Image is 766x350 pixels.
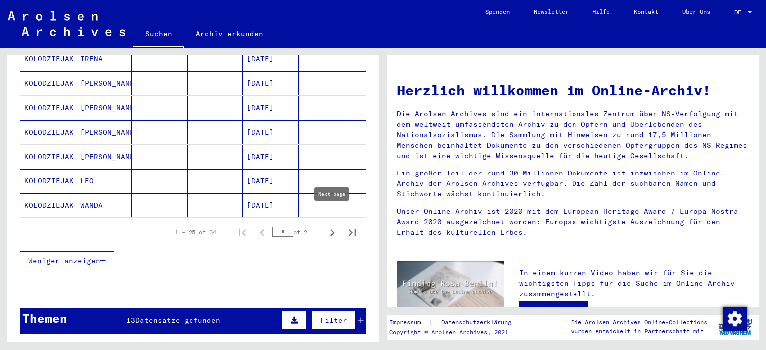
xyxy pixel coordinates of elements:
[76,145,132,169] mat-cell: [PERSON_NAME]
[519,268,749,299] p: In einem kurzen Video haben wir für Sie die wichtigsten Tipps für die Suche im Online-Archiv zusa...
[20,169,76,193] mat-cell: KOLODZIEJAK
[20,71,76,95] mat-cell: KOLODZIEJAK
[76,71,132,95] mat-cell: [PERSON_NAME]
[519,301,588,321] a: Video ansehen
[175,228,216,237] div: 1 – 25 of 34
[571,318,707,327] p: Die Arolsen Archives Online-Collections
[28,256,100,265] span: Weniger anzeigen
[243,120,299,144] mat-cell: [DATE]
[20,96,76,120] mat-cell: KOLODZIEJAK
[389,317,429,328] a: Impressum
[397,109,749,161] p: Die Arolsen Archives sind ein internationales Zentrum über NS-Verfolgung mit dem weltweit umfasse...
[723,307,747,331] img: Zustimmung ändern
[76,96,132,120] mat-cell: [PERSON_NAME]
[243,169,299,193] mat-cell: [DATE]
[322,222,342,242] button: Next page
[272,227,322,237] div: of 2
[252,222,272,242] button: Previous page
[20,47,76,71] mat-cell: KOLODZIEJAK
[397,261,504,319] img: video.jpg
[243,193,299,217] mat-cell: [DATE]
[135,316,220,325] span: Datensätze gefunden
[243,145,299,169] mat-cell: [DATE]
[76,47,132,71] mat-cell: IRENA
[184,22,275,46] a: Archiv erkunden
[76,120,132,144] mat-cell: [PERSON_NAME]
[320,316,347,325] span: Filter
[20,251,114,270] button: Weniger anzeigen
[342,222,362,242] button: Last page
[20,145,76,169] mat-cell: KOLODZIEJAK
[397,168,749,199] p: Ein großer Teil der rund 30 Millionen Dokumente ist inzwischen im Online-Archiv der Arolsen Archi...
[243,96,299,120] mat-cell: [DATE]
[22,309,67,327] div: Themen
[133,22,184,48] a: Suchen
[312,311,356,330] button: Filter
[243,71,299,95] mat-cell: [DATE]
[717,314,754,339] img: yv_logo.png
[389,317,523,328] div: |
[243,47,299,71] mat-cell: [DATE]
[76,169,132,193] mat-cell: LEO
[20,120,76,144] mat-cell: KOLODZIEJAK
[734,9,745,16] span: DE
[76,193,132,217] mat-cell: WANDA
[397,80,749,101] h1: Herzlich willkommen im Online-Archiv!
[389,328,523,337] p: Copyright © Arolsen Archives, 2021
[232,222,252,242] button: First page
[397,206,749,238] p: Unser Online-Archiv ist 2020 mit dem European Heritage Award / Europa Nostra Award 2020 ausgezeic...
[20,193,76,217] mat-cell: KOLODZIEJAK
[433,317,523,328] a: Datenschutzerklärung
[126,316,135,325] span: 13
[571,327,707,336] p: wurden entwickelt in Partnerschaft mit
[8,11,125,36] img: Arolsen_neg.svg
